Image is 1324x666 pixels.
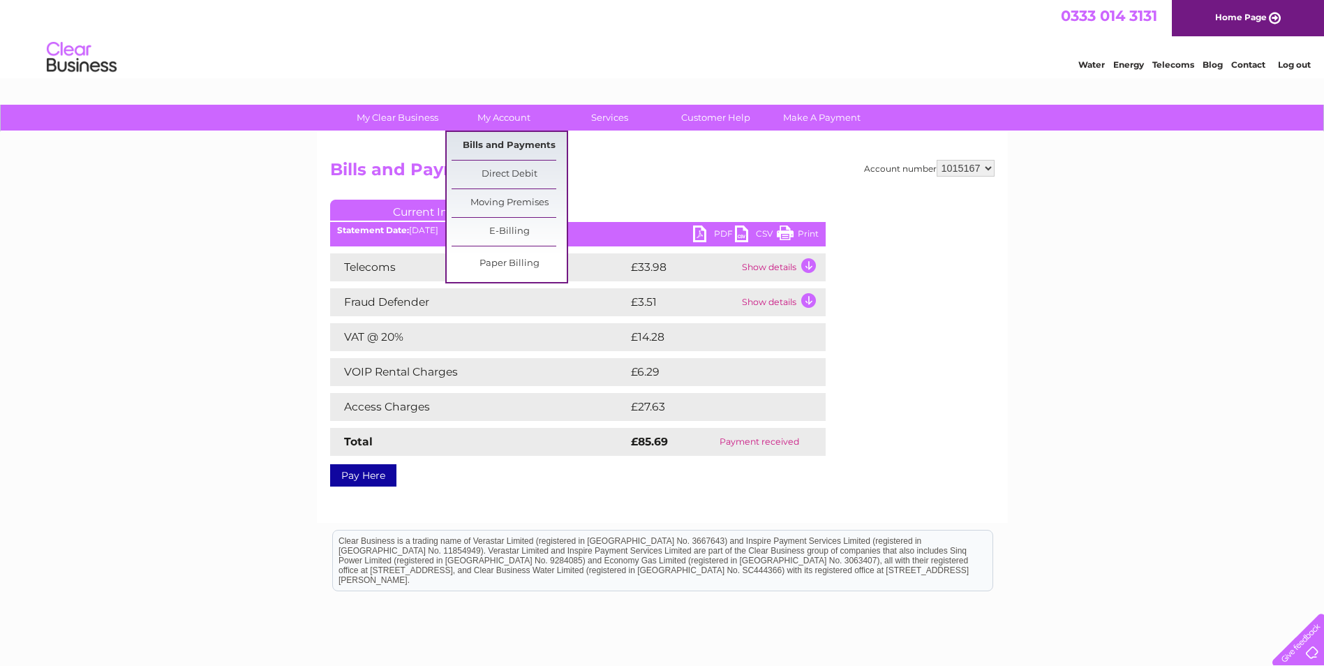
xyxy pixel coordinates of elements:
div: [DATE] [330,225,826,235]
a: Make A Payment [764,105,879,131]
a: Energy [1113,59,1144,70]
img: logo.png [46,36,117,79]
td: £14.28 [627,323,796,351]
a: My Clear Business [340,105,455,131]
h2: Bills and Payments [330,160,995,186]
td: £27.63 [627,393,797,421]
a: My Account [446,105,561,131]
a: Current Invoice [330,200,540,221]
td: Access Charges [330,393,627,421]
a: 0333 014 3131 [1061,7,1157,24]
td: VOIP Rental Charges [330,358,627,386]
a: E-Billing [452,218,567,246]
a: PDF [693,225,735,246]
b: Statement Date: [337,225,409,235]
a: Moving Premises [452,189,567,217]
a: Direct Debit [452,161,567,188]
td: VAT @ 20% [330,323,627,351]
a: Telecoms [1152,59,1194,70]
div: Clear Business is a trading name of Verastar Limited (registered in [GEOGRAPHIC_DATA] No. 3667643... [333,8,992,68]
a: Bills and Payments [452,132,567,160]
td: Telecoms [330,253,627,281]
td: £6.29 [627,358,793,386]
a: Water [1078,59,1105,70]
strong: Total [344,435,373,448]
a: Log out [1278,59,1311,70]
a: Contact [1231,59,1265,70]
td: Show details [738,253,826,281]
a: CSV [735,225,777,246]
a: Customer Help [658,105,773,131]
div: Account number [864,160,995,177]
td: Fraud Defender [330,288,627,316]
a: Services [552,105,667,131]
a: Blog [1203,59,1223,70]
td: Payment received [694,428,825,456]
a: Pay Here [330,464,396,487]
a: Paper Billing [452,250,567,278]
td: Show details [738,288,826,316]
td: £33.98 [627,253,738,281]
strong: £85.69 [631,435,668,448]
td: £3.51 [627,288,738,316]
a: Print [777,225,819,246]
